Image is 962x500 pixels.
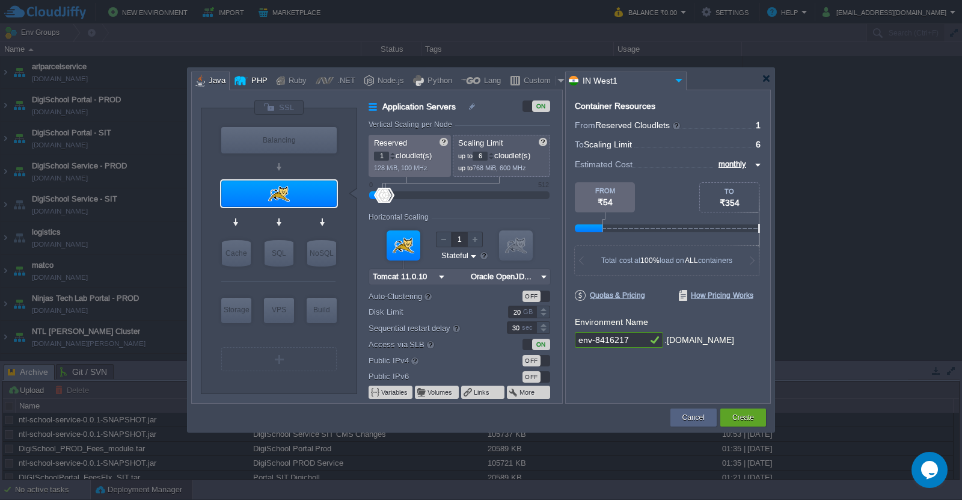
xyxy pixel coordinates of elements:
[732,412,754,424] button: Create
[911,452,950,488] iframe: chat widget
[374,164,427,171] span: 128 MiB, 100 MHz
[369,370,491,383] label: Public IPv6
[575,140,584,149] span: To
[307,240,336,267] div: NoSQL Databases
[221,347,337,371] div: Create New Layer
[575,158,633,171] span: Estimated Cost
[664,332,734,348] div: .[DOMAIN_NAME]
[265,240,293,267] div: SQL
[575,317,648,327] label: Environment Name
[756,140,761,149] span: 6
[520,72,555,90] div: Custom
[458,138,503,147] span: Scaling Limit
[700,188,759,195] div: TO
[458,164,473,171] span: up to
[221,127,337,153] div: Balancing
[598,197,613,207] span: ₹54
[369,338,491,351] label: Access via SLB
[264,298,294,322] div: VPS
[679,290,753,301] span: How Pricing Works
[369,321,491,335] label: Sequential restart delay
[307,240,336,267] div: NoSQL
[519,387,536,397] button: More
[756,120,761,130] span: 1
[222,240,251,267] div: Cache
[480,72,501,90] div: Lang
[248,72,268,90] div: PHP
[575,290,645,301] span: Quotas & Pricing
[381,387,409,397] button: Variables
[720,198,740,208] span: ₹354
[221,298,251,322] div: Storage
[523,306,535,318] div: GB
[584,140,632,149] span: Scaling Limit
[575,120,595,130] span: From
[369,354,491,367] label: Public IPv4
[307,298,337,322] div: Build
[522,322,535,333] div: sec
[522,355,541,366] div: OFF
[221,127,337,153] div: Load Balancer
[221,181,337,207] div: Application Servers
[374,148,447,161] p: cloudlet(s)
[374,72,404,90] div: Node.js
[575,102,655,111] div: Container Resources
[369,289,491,303] label: Auto-Clustering
[285,72,307,90] div: Ruby
[538,181,549,188] div: 512
[369,120,455,129] div: Vertical Scaling per Node
[221,298,251,323] div: Storage Containers
[264,298,294,323] div: Elastic VPS
[374,138,407,147] span: Reserved
[334,72,355,90] div: .NET
[522,291,541,302] div: OFF
[424,72,452,90] div: Python
[575,187,635,194] div: FROM
[307,298,337,323] div: Build Node
[682,412,705,424] button: Cancel
[458,152,473,159] span: up to
[474,387,491,397] button: Links
[522,371,541,383] div: OFF
[458,148,546,161] p: cloudlet(s)
[265,240,293,267] div: SQL Databases
[532,339,550,350] div: ON
[532,100,550,112] div: ON
[369,213,432,221] div: Horizontal Scaling
[595,120,681,130] span: Reserved Cloudlets
[205,72,225,90] div: Java
[369,181,373,188] div: 0
[369,306,491,318] label: Disk Limit
[473,164,526,171] span: 768 MiB, 600 MHz
[427,387,453,397] button: Volumes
